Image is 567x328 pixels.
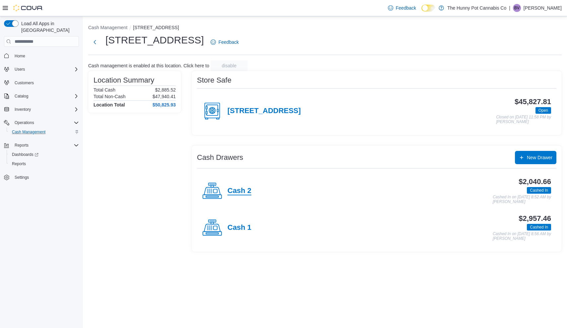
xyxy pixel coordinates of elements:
button: Reports [12,141,31,149]
p: Cashed In on [DATE] 8:56 AM by [PERSON_NAME] [493,232,551,241]
span: Settings [12,173,79,181]
a: Dashboards [9,151,41,159]
p: | [509,4,510,12]
button: disable [211,60,248,71]
span: Dashboards [12,152,38,157]
a: Reports [9,160,29,168]
h1: [STREET_ADDRESS] [105,33,204,47]
button: Inventory [1,105,82,114]
button: Settings [1,172,82,182]
span: disable [222,62,236,69]
a: Dashboards [7,150,82,159]
h4: [STREET_ADDRESS] [227,107,301,115]
span: Operations [15,120,34,125]
button: Operations [1,118,82,127]
input: Dark Mode [421,5,435,12]
button: Cash Management [7,127,82,137]
h4: Location Total [94,102,125,107]
p: The Hunny Pot Cannabis Co [447,4,506,12]
h4: $50,825.93 [153,102,176,107]
a: Feedback [208,35,241,49]
h3: $2,957.46 [519,215,551,223]
span: Users [15,67,25,72]
span: Load All Apps in [GEOGRAPHIC_DATA] [19,20,79,33]
span: Settings [15,175,29,180]
img: Cova [13,5,43,11]
button: Operations [12,119,37,127]
button: Home [1,51,82,60]
span: Inventory [15,107,31,112]
span: Users [12,65,79,73]
span: Reports [12,141,79,149]
button: Reports [7,159,82,168]
h6: Total Cash [94,87,115,93]
button: New Drawer [515,151,556,164]
span: Home [15,53,25,59]
button: Inventory [12,105,33,113]
span: Catalog [12,92,79,100]
span: Home [12,51,79,60]
button: Next [88,35,101,49]
p: [PERSON_NAME] [524,4,562,12]
a: Home [12,52,28,60]
div: Billy Van Dam [513,4,521,12]
span: BV [514,4,520,12]
a: Customers [12,79,36,87]
h3: $2,040.66 [519,178,551,186]
button: Reports [1,141,82,150]
a: Settings [12,173,31,181]
h6: Total Non-Cash [94,94,126,99]
span: Dashboards [9,151,79,159]
span: Reports [9,160,79,168]
span: Customers [15,80,34,86]
button: Catalog [12,92,31,100]
p: Closed on [DATE] 11:58 PM by [PERSON_NAME] [496,115,551,124]
span: Inventory [12,105,79,113]
p: Cashed In on [DATE] 8:52 AM by [PERSON_NAME] [493,195,551,204]
span: Open [538,107,548,113]
span: Open [535,107,551,114]
button: Catalog [1,92,82,101]
h4: Cash 1 [227,224,251,232]
span: Cashed In [530,187,548,193]
span: New Drawer [527,154,552,161]
h3: Cash Drawers [197,154,243,162]
nav: An example of EuiBreadcrumbs [88,24,562,32]
span: Operations [12,119,79,127]
a: Cash Management [9,128,48,136]
span: Feedback [396,5,416,11]
button: [STREET_ADDRESS] [133,25,179,30]
button: Customers [1,78,82,88]
span: Reports [12,161,26,166]
h4: Cash 2 [227,187,251,195]
nav: Complex example [4,48,79,199]
span: Reports [15,143,29,148]
span: Cashed In [527,224,551,230]
span: Cash Management [12,129,45,135]
button: Users [1,65,82,74]
h3: Location Summary [94,76,154,84]
h3: Store Safe [197,76,231,84]
span: Cashed In [527,187,551,194]
a: Feedback [385,1,419,15]
span: Catalog [15,94,28,99]
span: Cashed In [530,224,548,230]
p: $2,885.52 [155,87,176,93]
p: Cash management is enabled at this location. Click here to [88,63,209,68]
span: Cash Management [9,128,79,136]
h3: $45,827.81 [515,98,551,106]
span: Customers [12,79,79,87]
button: Users [12,65,28,73]
button: Cash Management [88,25,127,30]
p: $47,940.41 [153,94,176,99]
span: Feedback [219,39,239,45]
